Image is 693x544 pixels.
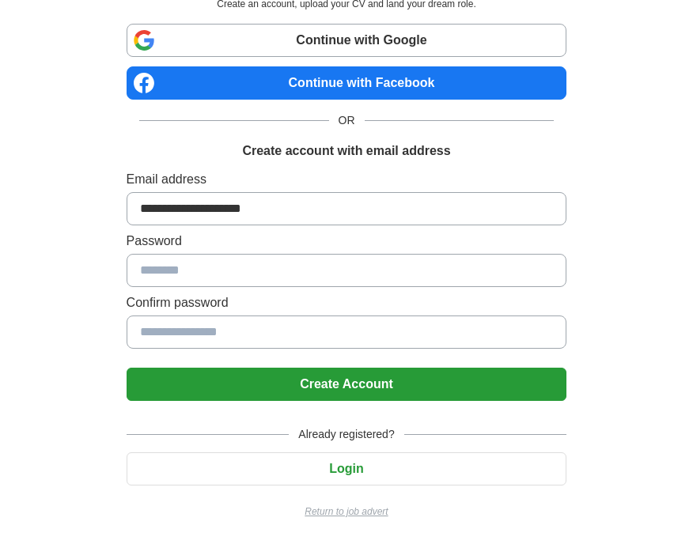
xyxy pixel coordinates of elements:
[127,293,567,312] label: Confirm password
[127,368,567,401] button: Create Account
[242,142,450,161] h1: Create account with email address
[127,452,567,485] button: Login
[289,426,403,443] span: Already registered?
[127,232,567,251] label: Password
[127,504,567,519] a: Return to job advert
[127,462,567,475] a: Login
[127,170,567,189] label: Email address
[127,66,567,100] a: Continue with Facebook
[329,112,365,129] span: OR
[127,24,567,57] a: Continue with Google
